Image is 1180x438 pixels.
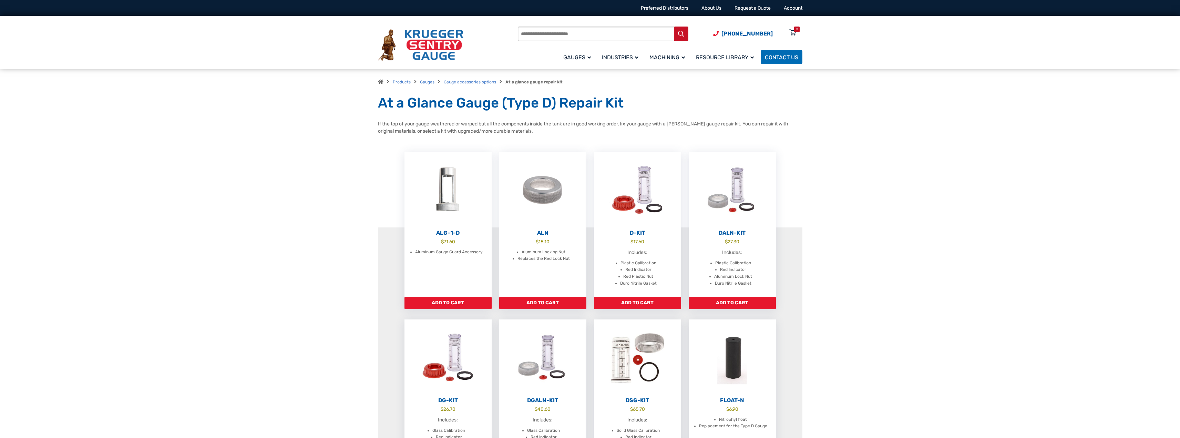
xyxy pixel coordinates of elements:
[517,255,570,262] li: Replaces the Red Lock Nut
[725,239,739,244] bdi: 27.30
[404,152,492,297] a: ALG-1-D $71.60 Aluminum Gauge Guard Accessory
[432,427,465,434] li: Glass Calibration
[594,152,681,297] a: D-Kit $17.60 Includes: Plastic Calibration Red Indicator Red Plastic Nut Duro Nitrile Gasket
[441,406,443,412] span: $
[715,280,751,287] li: Duro Nitrile Gasket
[378,94,802,112] h1: At a Glance Gauge (Type D) Repair Kit
[735,5,771,11] a: Request a Quote
[499,297,586,309] a: Add to cart: “ALN”
[765,54,798,61] span: Contact Us
[713,29,773,38] a: Phone Number (920) 434-8860
[441,406,455,412] bdi: 26.70
[726,406,729,412] span: $
[404,397,492,404] h2: DG-Kit
[378,29,463,61] img: Krueger Sentry Gauge
[721,30,773,37] span: [PHONE_NUMBER]
[499,152,586,228] img: ALN
[535,406,551,412] bdi: 40.60
[696,249,769,256] p: Includes:
[601,416,674,424] p: Includes:
[784,5,802,11] a: Account
[601,249,674,256] p: Includes:
[602,54,638,61] span: Industries
[696,54,754,61] span: Resource Library
[719,416,747,423] li: Nitrophyl float
[699,423,767,430] li: Replacement for the Type D Gauge
[594,230,681,236] h2: D-Kit
[649,54,685,61] span: Machining
[441,239,444,244] span: $
[630,406,633,412] span: $
[536,239,550,244] bdi: 18.10
[796,27,798,32] div: 0
[444,80,496,84] a: Gauge accessories options
[378,120,802,135] p: If the top of your gauge weathered or warped but all the components inside the tank are in good w...
[701,5,721,11] a: About Us
[499,397,586,404] h2: DGALN-Kit
[499,319,586,395] img: DGALN-Kit
[598,49,645,65] a: Industries
[559,49,598,65] a: Gauges
[630,239,633,244] span: $
[404,319,492,395] img: DG-Kit
[505,80,563,84] strong: At a glance gauge repair kit
[714,273,752,280] li: Aluminum Lock Nut
[536,239,538,244] span: $
[404,152,492,228] img: ALG-OF
[761,50,802,64] a: Contact Us
[630,406,645,412] bdi: 65.70
[692,49,761,65] a: Resource Library
[689,297,776,309] a: Add to cart: “DALN-Kit”
[415,249,483,256] li: Aluminum Gauge Guard Accessory
[594,152,681,228] img: D-Kit
[404,230,492,236] h2: ALG-1-D
[499,152,586,297] a: ALN $18.10 Aluminum Locking Nut Replaces the Red Lock Nut
[535,406,537,412] span: $
[720,266,746,273] li: Red Indicator
[563,54,591,61] span: Gauges
[522,249,565,256] li: Aluminum Locking Nut
[594,319,681,395] img: DSG-Kit
[645,49,692,65] a: Machining
[689,152,776,228] img: DALN-Kit
[420,80,434,84] a: Gauges
[594,397,681,404] h2: DSG-Kit
[411,416,485,424] p: Includes:
[499,230,586,236] h2: ALN
[404,297,492,309] a: Add to cart: “ALG-1-D”
[715,260,751,267] li: Plastic Calibration
[527,427,560,434] li: Glass Calibration
[630,239,644,244] bdi: 17.60
[393,80,411,84] a: Products
[689,397,776,404] h2: Float-N
[441,239,455,244] bdi: 71.60
[594,297,681,309] a: Add to cart: “D-Kit”
[641,5,688,11] a: Preferred Distributors
[623,273,653,280] li: Red Plastic Nut
[617,427,660,434] li: Solid Glass Calibration
[689,230,776,236] h2: DALN-Kit
[620,280,657,287] li: Duro Nitrile Gasket
[625,266,651,273] li: Red Indicator
[725,239,728,244] span: $
[726,406,738,412] bdi: 6.90
[689,152,776,297] a: DALN-Kit $27.30 Includes: Plastic Calibration Red Indicator Aluminum Lock Nut Duro Nitrile Gasket
[689,319,776,395] img: Float-N
[506,416,579,424] p: Includes:
[620,260,656,267] li: Plastic Calibration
